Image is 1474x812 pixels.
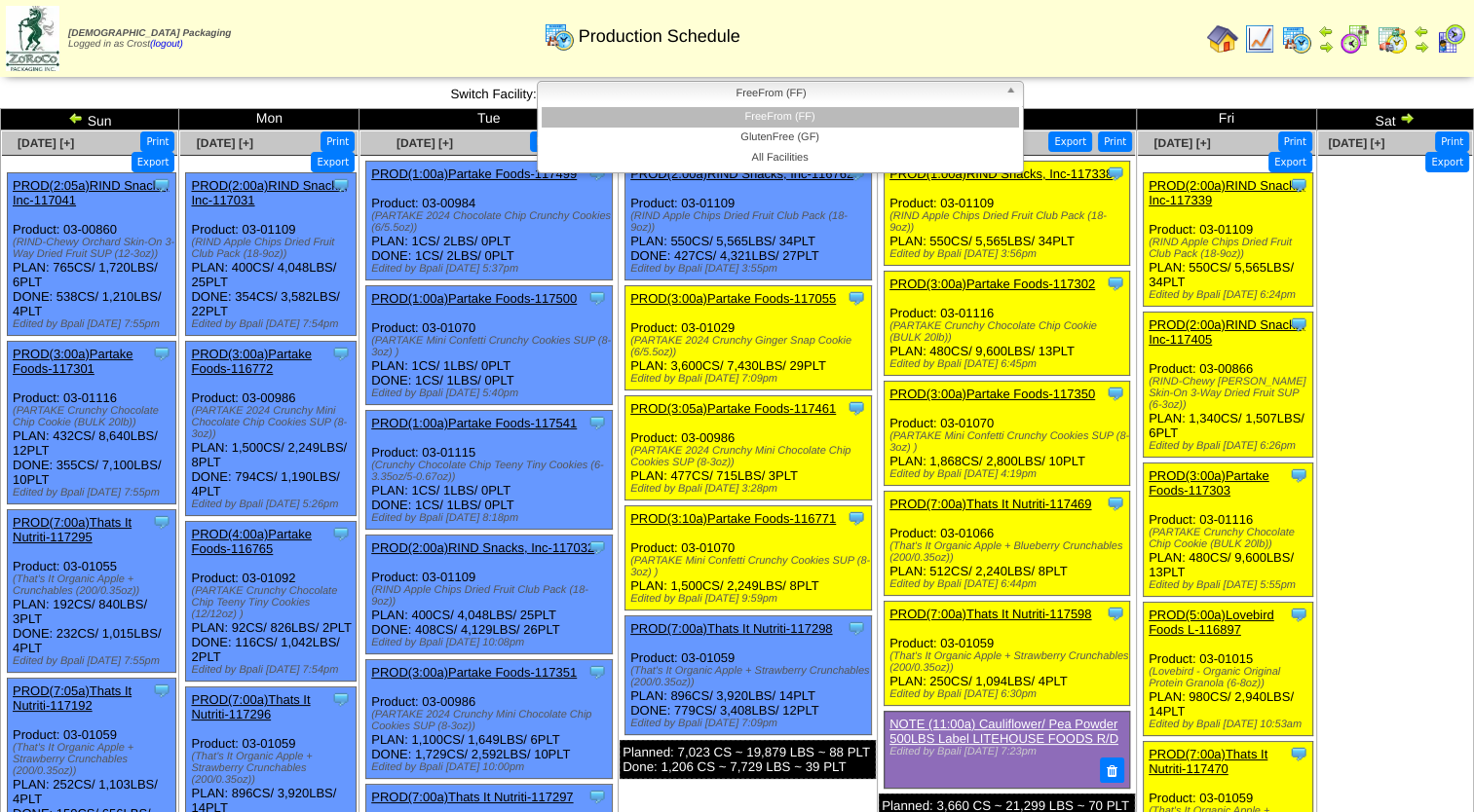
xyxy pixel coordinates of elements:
[371,210,611,234] div: (PARTAKE 2024 Chocolate Chip Crunchy Cookies (6/5.5oz))
[152,681,171,700] img: Tooltip
[371,335,611,358] div: (PARTAKE Mini Confetti Crunchy Cookies SUP (8‐3oz) )
[1149,527,1312,550] div: (PARTAKE Crunchy Chocolate Chip Cookie (BULK 20lb))
[371,665,577,680] a: PROD(3:00a)Partake Foods-117351
[625,506,871,610] div: Product: 03-01070 PLAN: 1,500CS / 2,249LBS / 8PLT
[1318,39,1334,55] img: arrowright.gif
[587,288,607,308] img: Tooltip
[331,175,351,195] img: Tooltip
[191,347,312,376] a: PROD(3:00a)Partake Foods-116772
[186,522,356,682] div: Product: 03-01092 PLAN: 92CS / 826LBS / 2PLT DONE: 116CS / 1,042LBS / 2PLT
[1149,579,1312,591] div: Edited by Bpali [DATE] 5:55pm
[68,28,231,39] span: [DEMOGRAPHIC_DATA] Packaging
[191,585,355,620] div: (PARTAKE Crunchy Chocolate Chip Teeny Tiny Cookies (12/12oz) )
[359,109,619,130] td: Tue
[1289,465,1308,485] img: Tooltip
[371,709,611,732] div: (PARTAKE 2024 Crunchy Mini Chocolate Chip Cookies SUP (8-3oz))
[1278,131,1312,152] button: Print
[366,286,612,405] div: Product: 03-01070 PLAN: 1CS / 1LBS / 0PLT DONE: 1CS / 1LBS / 0PLT
[1,109,179,130] td: Sun
[889,607,1091,621] a: PROD(7:00a)Thats It Nutriti-117598
[397,136,453,150] a: [DATE] [+]
[542,148,1019,168] li: All Facilities
[191,405,355,440] div: (PARTAKE 2024 Crunchy Mini Chocolate Chip Cookies SUP (8-3oz))
[889,650,1129,674] div: (That's It Organic Apple + Strawberry Crunchables (200/0.35oz))
[1149,666,1312,689] div: (Lovebird - Organic Original Protein Granola (6-8oz))
[179,109,359,130] td: Mon
[1281,23,1312,55] img: calendarprod.gif
[13,742,175,777] div: (That's It Organic Apple + Strawberry Crunchables (200/0.35oz))
[625,286,871,390] div: Product: 03-01029 PLAN: 3,600CS / 7,430LBS / 29PLT
[1149,747,1267,776] a: PROD(7:00a)Thats It Nutriti-117470
[630,291,836,306] a: PROD(3:00a)Partake Foods-117055
[1106,384,1125,403] img: Tooltip
[630,263,870,275] div: Edited by Bpali [DATE] 3:55pm
[8,173,176,336] div: Product: 03-00860 PLAN: 765CS / 1,720LBS / 6PLT DONE: 538CS / 1,210LBS / 4PLT
[1149,178,1304,207] a: PROD(2:00a)RIND Snacks, Inc-117339
[620,740,876,779] div: Planned: 7,023 CS ~ 19,879 LBS ~ 88 PLT Done: 1,206 CS ~ 7,729 LBS ~ 39 PLT
[1318,23,1334,39] img: arrowleft.gif
[1144,603,1313,736] div: Product: 03-01015 PLAN: 980CS / 2,940LBS / 14PLT
[1149,289,1312,301] div: Edited by Bpali [DATE] 6:24pm
[889,248,1129,260] div: Edited by Bpali [DATE] 3:56pm
[1244,23,1275,55] img: line_graph.gif
[847,508,866,528] img: Tooltip
[1106,164,1125,183] img: Tooltip
[1340,23,1371,55] img: calendarblend.gif
[371,388,611,399] div: Edited by Bpali [DATE] 5:40pm
[1137,109,1317,130] td: Fri
[885,382,1130,486] div: Product: 03-01070 PLAN: 1,868CS / 2,800LBS / 10PLT
[191,498,355,510] div: Edited by Bpali [DATE] 5:26pm
[1100,757,1125,783] button: Delete Note
[13,515,132,544] a: PROD(7:00a)Thats It Nutriti-117295
[13,347,133,376] a: PROD(3:00a)Partake Foods-117301
[140,131,174,152] button: Print
[630,445,870,468] div: (PARTAKE 2024 Crunchy Mini Chocolate Chip Cookies SUP (8-3oz))
[630,335,870,358] div: (PARTAKE 2024 Crunchy Ginger Snap Cookie (6/5.5oz))
[197,136,253,150] span: [DATE] [+]
[6,6,59,71] img: zoroco-logo-small.webp
[152,512,171,532] img: Tooltip
[1289,175,1308,195] img: Tooltip
[13,237,175,260] div: (RIND-Chewy Orchard Skin-On 3-Way Dried Fruit SUP (12-3oz))
[889,717,1118,746] a: NOTE (11:00a) Cauliflower/ Pea Powder 500LBS Label LITEHOUSE FOODS R/D
[1377,23,1408,55] img: calendarinout.gif
[13,683,132,713] a: PROD(7:05a)Thats It Nutriti-117192
[630,555,870,578] div: (PARTAKE Mini Confetti Crunchy Cookies SUP (8‐3oz) )
[371,761,611,773] div: Edited by Bpali [DATE] 10:00pm
[366,162,612,280] div: Product: 03-00984 PLAN: 1CS / 2LBS / 0PLT DONE: 1CS / 2LBS / 0PLT
[1098,131,1132,152] button: Print
[847,398,866,418] img: Tooltip
[13,487,175,498] div: Edited by Bpali [DATE] 7:55pm
[191,318,355,330] div: Edited by Bpali [DATE] 7:54pm
[68,110,84,126] img: arrowleft.gif
[885,162,1130,266] div: Product: 03-01109 PLAN: 550CS / 5,565LBS / 34PLT
[630,665,870,688] div: (That's It Organic Apple + Strawberry Crunchables (200/0.35oz))
[579,26,740,47] span: Production Schedule
[889,210,1129,234] div: (RIND Apple Chips Dried Fruit Club Pack (18-9oz))
[1414,23,1429,39] img: arrowleft.gif
[889,430,1129,454] div: (PARTAKE Mini Confetti Crunchy Cookies SUP (8‐3oz) )
[68,28,231,50] span: Logged in as Crost
[13,318,175,330] div: Edited by Bpali [DATE] 7:55pm
[1268,152,1312,172] button: Export
[889,578,1129,590] div: Edited by Bpali [DATE] 6:44pm
[366,535,612,654] div: Product: 03-01109 PLAN: 400CS / 4,048LBS / 25PLT DONE: 408CS / 4,129LBS / 26PLT
[371,540,594,555] a: PROD(2:00a)RIND Snacks, Inc-117032
[885,272,1130,376] div: Product: 03-01116 PLAN: 480CS / 9,600LBS / 13PLT
[371,512,611,524] div: Edited by Bpali [DATE] 8:18pm
[366,660,612,779] div: Product: 03-00986 PLAN: 1,100CS / 1,649LBS / 6PLT DONE: 1,729CS / 2,592LBS / 10PLT
[1149,468,1269,498] a: PROD(3:00a)Partake Foods-117303
[191,692,310,721] a: PROD(7:00a)Thats It Nutriti-117296
[1048,131,1092,152] button: Export
[371,291,577,306] a: PROD(1:00a)Partake Foods-117500
[371,166,577,181] a: PROD(1:00a)Partake Foods-117499
[152,175,171,195] img: Tooltip
[1106,494,1125,513] img: Tooltip
[630,621,832,636] a: PROD(7:00a)Thats It Nutriti-117298
[331,344,351,363] img: Tooltip
[191,178,347,207] a: PROD(2:00a)RIND Snacks, Inc-117031
[8,342,176,504] div: Product: 03-01116 PLAN: 432CS / 8,640LBS / 12PLT DONE: 355CS / 7,100LBS / 10PLT
[1149,608,1274,637] a: PROD(5:00a)Lovebird Foods L-116897
[630,373,870,385] div: Edited by Bpali [DATE] 7:09pm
